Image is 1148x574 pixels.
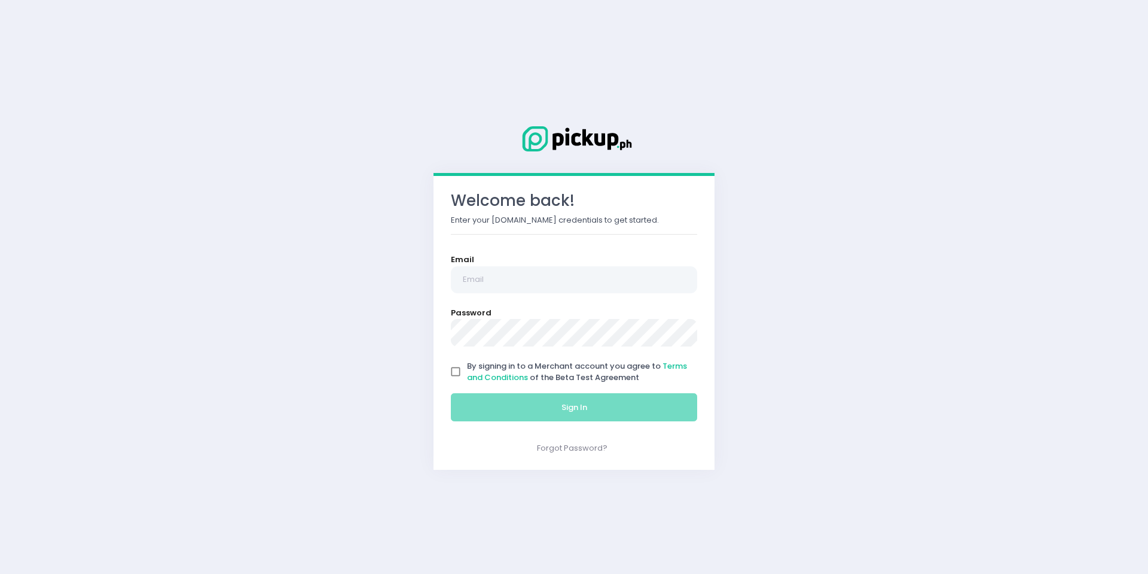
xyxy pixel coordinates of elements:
[451,393,697,422] button: Sign In
[537,442,607,454] a: Forgot Password?
[514,124,634,154] img: Logo
[561,402,587,413] span: Sign In
[451,214,697,226] p: Enter your [DOMAIN_NAME] credentials to get started.
[451,192,697,210] h3: Welcome back!
[451,254,474,266] label: Email
[467,360,687,384] span: By signing in to a Merchant account you agree to of the Beta Test Agreement
[451,307,491,319] label: Password
[467,360,687,384] a: Terms and Conditions
[451,266,697,294] input: Email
